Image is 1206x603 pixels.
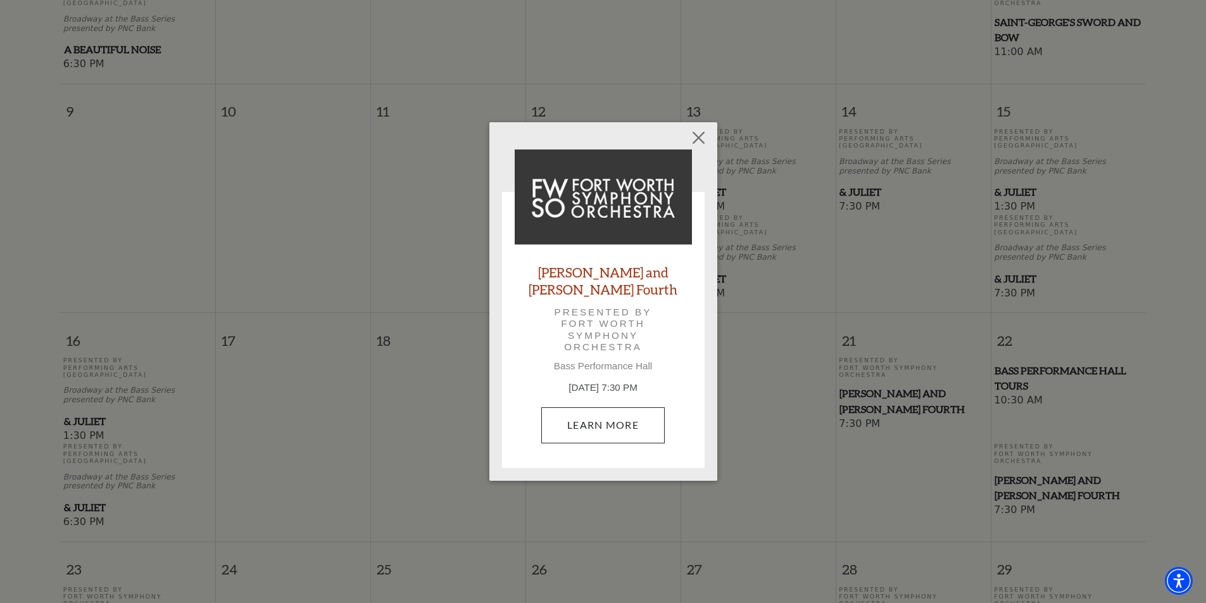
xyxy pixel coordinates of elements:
[1165,567,1193,595] div: Accessibility Menu
[515,149,692,244] img: Mozart and Mahler's Fourth
[515,381,692,395] p: [DATE] 7:30 PM
[515,263,692,298] a: [PERSON_NAME] and [PERSON_NAME] Fourth
[541,407,665,443] a: November 21, 7:30 PM Learn More
[686,126,710,150] button: Close
[532,307,674,353] p: Presented by Fort Worth Symphony Orchestra
[515,360,692,372] p: Bass Performance Hall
